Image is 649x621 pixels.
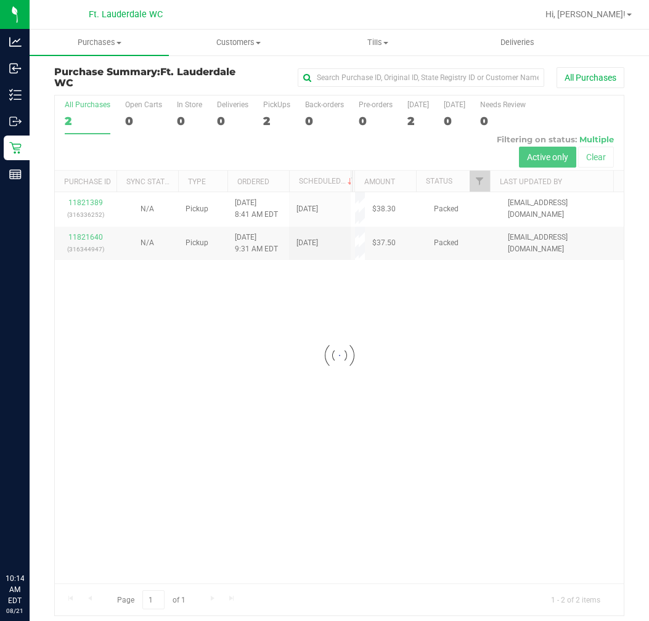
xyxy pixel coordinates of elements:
span: Deliveries [484,37,551,48]
p: 08/21 [6,606,24,615]
inline-svg: Analytics [9,36,22,48]
button: All Purchases [557,67,624,88]
iframe: Resource center [12,522,49,559]
a: Tills [308,30,447,55]
input: Search Purchase ID, Original ID, State Registry ID or Customer Name... [298,68,544,87]
span: Hi, [PERSON_NAME]! [545,9,626,19]
a: Purchases [30,30,169,55]
inline-svg: Retail [9,142,22,154]
span: Tills [309,37,447,48]
span: Customers [169,37,308,48]
a: Deliveries [447,30,587,55]
inline-svg: Inbound [9,62,22,75]
inline-svg: Reports [9,168,22,181]
span: Ft. Lauderdale WC [54,66,235,89]
h3: Purchase Summary: [54,67,244,88]
inline-svg: Outbound [9,115,22,128]
inline-svg: Inventory [9,89,22,101]
a: Customers [169,30,308,55]
span: Purchases [30,37,169,48]
p: 10:14 AM EDT [6,573,24,606]
span: Ft. Lauderdale WC [89,9,163,20]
